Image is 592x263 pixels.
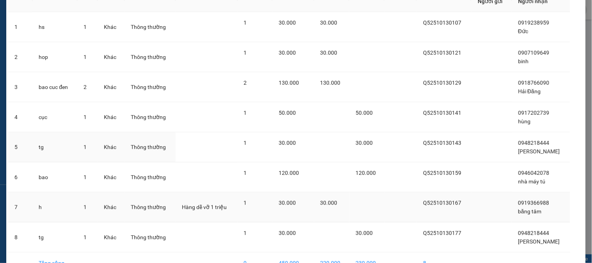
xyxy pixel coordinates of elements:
span: 30.000 [320,20,338,26]
span: 30.000 [279,140,296,146]
span: 30.000 [320,200,338,206]
span: Q52510130129 [423,80,461,86]
span: 2 [84,84,87,90]
td: Khác [98,72,124,102]
img: logo.jpg [10,10,49,49]
td: 7 [8,192,32,222]
td: Thông thường [124,12,176,42]
span: Q52510130167 [423,200,461,206]
td: Thông thường [124,132,176,162]
span: 130.000 [320,80,341,86]
li: 26 Phó Cơ Điều, Phường 12 [73,19,326,29]
span: 30.000 [279,50,296,56]
span: hùng [518,118,531,124]
span: Q52510130177 [423,230,461,236]
span: 1 [84,204,87,210]
td: tg [32,132,77,162]
span: 1 [84,114,87,120]
td: Khác [98,192,124,222]
li: Hotline: 02839552959 [73,29,326,39]
td: tg [32,222,77,252]
span: 130.000 [279,80,299,86]
span: Q52510130141 [423,110,461,116]
span: 0948218444 [518,230,549,236]
span: 0948218444 [518,140,549,146]
span: 120.000 [356,170,376,176]
span: 30.000 [279,230,296,236]
span: 1 [244,20,247,26]
span: 2 [244,80,247,86]
td: Khác [98,42,124,72]
span: 1 [244,230,247,236]
span: Q52510130121 [423,50,461,56]
span: 0907109649 [518,50,549,56]
td: Khác [98,222,124,252]
span: nhà máy tú [518,178,546,185]
span: [PERSON_NAME] [518,238,560,245]
span: 1 [84,144,87,150]
td: Thông thường [124,162,176,192]
td: Thông thường [124,222,176,252]
span: 1 [84,174,87,180]
span: 0919366988 [518,200,549,206]
td: 6 [8,162,32,192]
span: 30.000 [356,140,373,146]
span: binh [518,58,529,64]
span: 0917202739 [518,110,549,116]
span: băng tâm [518,208,542,215]
td: h [32,192,77,222]
span: Q52510130143 [423,140,461,146]
td: Thông thường [124,102,176,132]
span: Hàng dễ vỡ 1 triệu [182,204,227,210]
span: Q52510130159 [423,170,461,176]
td: cục [32,102,77,132]
span: 0946042078 [518,170,549,176]
td: Khác [98,12,124,42]
span: 0919238959 [518,20,549,26]
td: 3 [8,72,32,102]
td: Thông thường [124,72,176,102]
span: 50.000 [279,110,296,116]
span: 1 [244,50,247,56]
td: 1 [8,12,32,42]
td: bao cuc đen [32,72,77,102]
td: Khác [98,132,124,162]
span: 50.000 [356,110,373,116]
span: 1 [244,200,247,206]
span: 30.000 [279,200,296,206]
span: 120.000 [279,170,299,176]
span: 30.000 [356,230,373,236]
span: 1 [84,234,87,240]
td: hs [32,12,77,42]
span: [PERSON_NAME] [518,148,560,155]
span: 0918766090 [518,80,549,86]
span: Q52510130107 [423,20,461,26]
span: 1 [244,110,247,116]
span: Đức [518,28,528,34]
td: Khác [98,102,124,132]
span: Hải Đăng [518,88,541,94]
span: 30.000 [279,20,296,26]
span: 1 [84,54,87,60]
td: Thông thường [124,192,176,222]
td: Khác [98,162,124,192]
span: 1 [244,170,247,176]
td: 5 [8,132,32,162]
td: 2 [8,42,32,72]
td: bao [32,162,77,192]
span: 1 [84,24,87,30]
td: 4 [8,102,32,132]
td: 8 [8,222,32,252]
span: 30.000 [320,50,338,56]
b: GỬI : Bến Xe Cà Mau [10,57,110,69]
td: hop [32,42,77,72]
td: Thông thường [124,42,176,72]
span: 1 [244,140,247,146]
